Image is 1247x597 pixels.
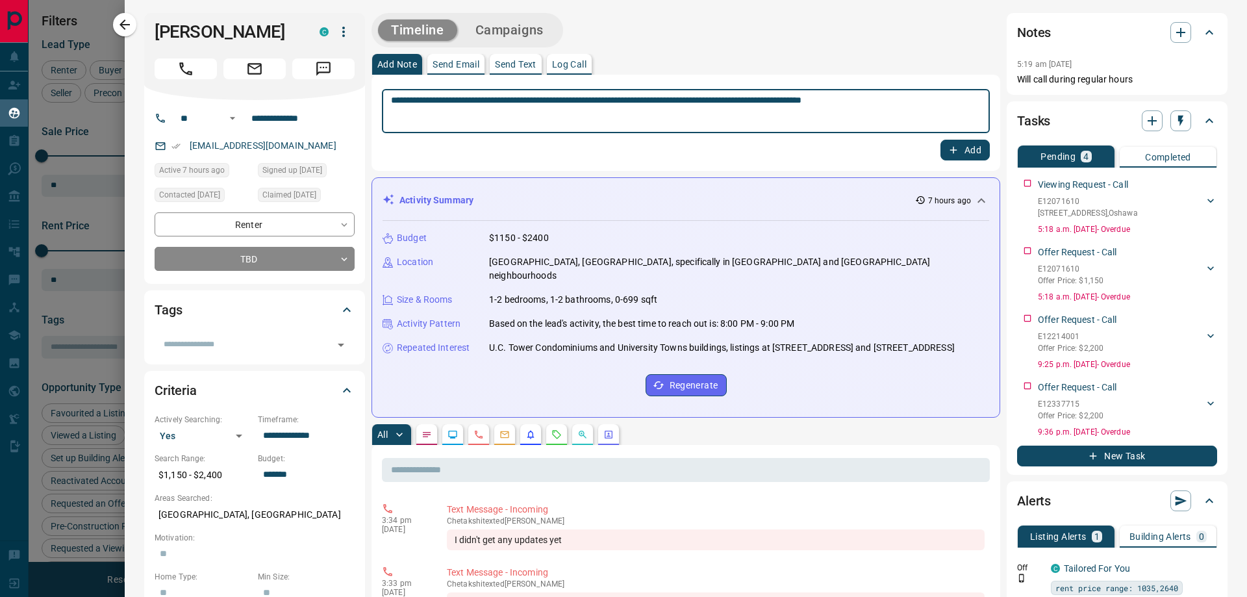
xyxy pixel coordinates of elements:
[646,374,727,396] button: Regenerate
[433,60,479,69] p: Send Email
[292,58,355,79] span: Message
[155,571,251,583] p: Home Type:
[155,294,355,325] div: Tags
[1038,381,1117,394] p: Offer Request - Call
[447,529,985,550] div: I didn't get any updates yet
[190,140,336,151] a: [EMAIL_ADDRESS][DOMAIN_NAME]
[155,414,251,426] p: Actively Searching:
[155,58,217,79] span: Call
[473,429,484,440] svg: Calls
[155,532,355,544] p: Motivation:
[1038,328,1217,357] div: E12214001Offer Price: $2,200
[383,188,989,212] div: Activity Summary7 hours ago
[155,247,355,271] div: TBD
[1038,207,1138,219] p: [STREET_ADDRESS] , Oshawa
[382,516,427,525] p: 3:34 pm
[155,375,355,406] div: Criteria
[377,430,388,439] p: All
[155,380,197,401] h2: Criteria
[489,341,955,355] p: U.C. Tower Condominiums and University Towns buildings, listings at [STREET_ADDRESS] and [STREET_...
[462,19,557,41] button: Campaigns
[1017,17,1217,48] div: Notes
[447,579,985,589] p: Chetakshi texted [PERSON_NAME]
[159,188,220,201] span: Contacted [DATE]
[1145,153,1191,162] p: Completed
[382,525,427,534] p: [DATE]
[1038,359,1217,370] p: 9:25 p.m. [DATE] - Overdue
[489,293,657,307] p: 1-2 bedrooms, 1-2 bathrooms, 0-699 sqft
[1038,410,1103,422] p: Offer Price: $2,200
[1094,532,1100,541] p: 1
[223,58,286,79] span: Email
[1064,563,1130,574] a: Tailored For You
[155,453,251,464] p: Search Range:
[382,579,427,588] p: 3:33 pm
[1038,426,1217,438] p: 9:36 p.m. [DATE] - Overdue
[155,464,251,486] p: $1,150 - $2,400
[1017,562,1043,574] p: Off
[1038,396,1217,424] div: E12337715Offer Price: $2,200
[422,429,432,440] svg: Notes
[258,188,355,206] div: Sat Aug 09 2025
[928,195,971,207] p: 7 hours ago
[320,27,329,36] div: condos.ca
[377,60,417,69] p: Add Note
[447,503,985,516] p: Text Message - Incoming
[447,516,985,526] p: Chetakshi texted [PERSON_NAME]
[1038,178,1128,192] p: Viewing Request - Call
[155,188,251,206] div: Sat Aug 09 2025
[155,492,355,504] p: Areas Searched:
[378,19,457,41] button: Timeline
[399,194,473,207] p: Activity Summary
[397,231,427,245] p: Budget
[258,163,355,181] div: Sat Aug 09 2025
[1017,60,1072,69] p: 5:19 am [DATE]
[258,571,355,583] p: Min Size:
[1038,331,1103,342] p: E12214001
[447,566,985,579] p: Text Message - Incoming
[155,299,182,320] h2: Tags
[332,336,350,354] button: Open
[1017,105,1217,136] div: Tasks
[155,163,251,181] div: Wed Aug 13 2025
[1038,313,1117,327] p: Offer Request - Call
[1051,564,1060,573] div: condos.ca
[1017,446,1217,466] button: New Task
[1038,291,1217,303] p: 5:18 a.m. [DATE] - Overdue
[1017,22,1051,43] h2: Notes
[495,60,536,69] p: Send Text
[1017,574,1026,583] svg: Push Notification Only
[1083,152,1089,161] p: 4
[603,429,614,440] svg: Agent Actions
[258,414,355,426] p: Timeframe:
[262,164,322,177] span: Signed up [DATE]
[1038,398,1103,410] p: E12337715
[1017,110,1050,131] h2: Tasks
[382,588,427,597] p: [DATE]
[1038,246,1117,259] p: Offer Request - Call
[489,255,989,283] p: [GEOGRAPHIC_DATA], [GEOGRAPHIC_DATA], specifically in [GEOGRAPHIC_DATA] and [GEOGRAPHIC_DATA] nei...
[155,426,251,446] div: Yes
[397,341,470,355] p: Repeated Interest
[1038,193,1217,222] div: E12071610[STREET_ADDRESS],Oshawa
[1055,581,1178,594] span: rent price range: 1035,2640
[258,453,355,464] p: Budget:
[1017,73,1217,86] p: Will call during regular hours
[1017,490,1051,511] h2: Alerts
[155,504,355,526] p: [GEOGRAPHIC_DATA], [GEOGRAPHIC_DATA]
[1017,485,1217,516] div: Alerts
[489,231,549,245] p: $1150 - $2400
[489,317,794,331] p: Based on the lead's activity, the best time to reach out is: 8:00 PM - 9:00 PM
[262,188,316,201] span: Claimed [DATE]
[1038,342,1103,354] p: Offer Price: $2,200
[155,212,355,236] div: Renter
[397,317,460,331] p: Activity Pattern
[159,164,225,177] span: Active 7 hours ago
[1038,263,1103,275] p: E12071610
[397,255,433,269] p: Location
[1129,532,1191,541] p: Building Alerts
[551,429,562,440] svg: Requests
[225,110,240,126] button: Open
[171,142,181,151] svg: Email Verified
[499,429,510,440] svg: Emails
